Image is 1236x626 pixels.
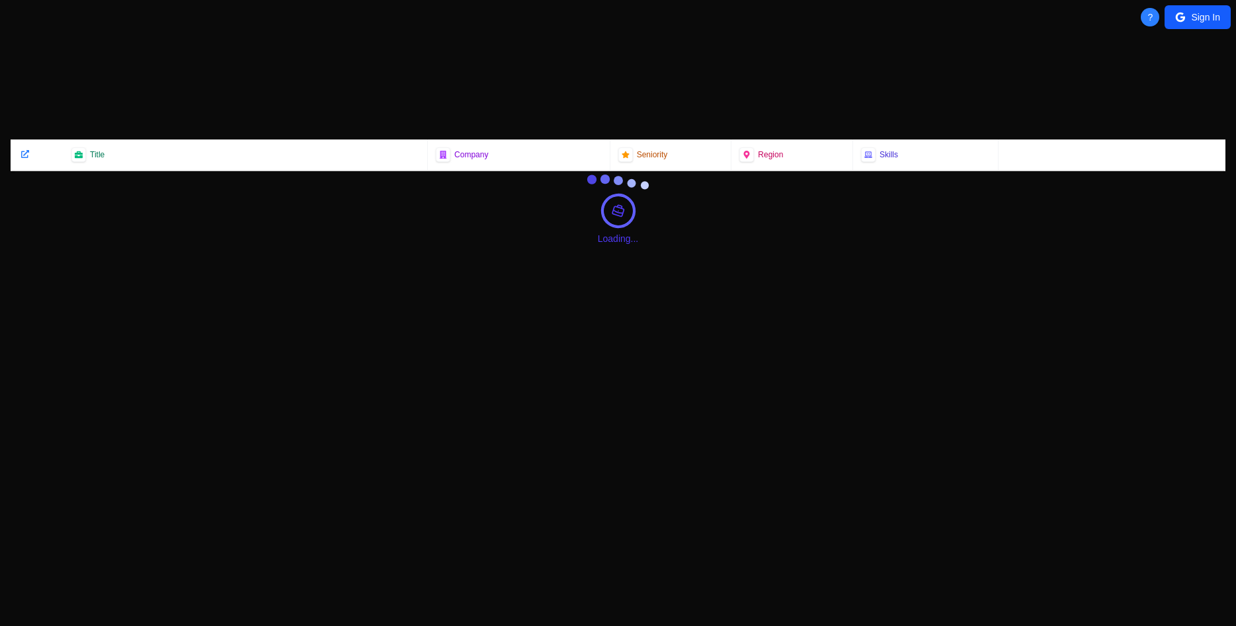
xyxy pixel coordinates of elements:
span: Title [90,149,104,160]
span: Region [758,149,783,160]
button: Sign In [1165,5,1231,29]
span: ? [1148,11,1153,24]
button: About Techjobs [1141,8,1159,26]
span: Seniority [637,149,668,160]
span: Skills [880,149,898,160]
div: Loading... [598,232,639,245]
span: Company [454,149,488,160]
